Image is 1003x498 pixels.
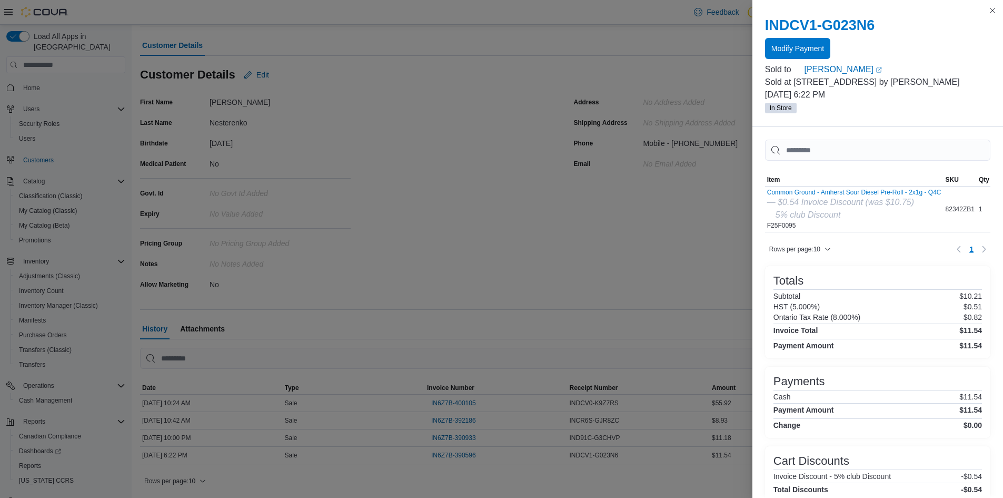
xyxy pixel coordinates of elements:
span: 82342ZB1 [946,205,975,213]
span: In Store [770,103,792,113]
ul: Pagination for table: MemoryTable from EuiInMemoryTable [965,241,978,258]
input: This is a search bar. As you type, the results lower in the page will automatically filter. [765,140,990,161]
p: -$0.54 [961,472,982,481]
h2: INDCV1-G023N6 [765,17,990,34]
a: [PERSON_NAME]External link [804,63,990,76]
button: Qty [977,173,991,186]
svg: External link [876,67,882,73]
h4: $11.54 [959,406,982,414]
h4: Change [773,421,800,429]
div: — $0.54 Invoice Discount (was $10.75) [767,196,941,209]
div: Sold to [765,63,802,76]
h4: Total Discounts [773,485,828,494]
p: $11.54 [959,393,982,401]
h6: Invoice Discount - 5% club Discount [773,472,891,481]
h6: Subtotal [773,292,800,300]
h4: Payment Amount [773,341,834,350]
p: $0.51 [964,302,982,311]
span: In Store [765,103,797,113]
button: Common Ground - Amherst Sour Diesel Pre-Roll - 2x1g - Q4C [767,189,941,196]
span: Rows per page : 10 [769,245,820,253]
h6: Cash [773,393,791,401]
p: $0.82 [964,313,982,321]
div: 1 [977,203,991,216]
span: SKU [946,175,959,184]
button: Previous page [952,243,965,256]
span: Qty [979,175,989,184]
i: 5% club Discount [776,210,841,219]
button: SKU [944,173,977,186]
h3: Payments [773,375,825,388]
h4: $11.54 [959,326,982,335]
span: Item [767,175,780,184]
p: Sold at [STREET_ADDRESS] by [PERSON_NAME] [765,76,990,89]
h4: -$0.54 [961,485,982,494]
h4: $0.00 [964,421,982,429]
button: Rows per page:10 [765,243,835,256]
button: Close this dialog [986,4,999,17]
h3: Totals [773,275,803,287]
h3: Cart Discounts [773,455,849,467]
button: Item [765,173,944,186]
h6: Ontario Tax Rate (8.000%) [773,313,861,321]
span: 1 [969,244,974,255]
div: F25F0095 [767,189,941,230]
h4: Invoice Total [773,326,818,335]
p: $10.21 [959,292,982,300]
h4: $11.54 [959,341,982,350]
span: Modify Payment [771,43,824,54]
button: Page 1 of 1 [965,241,978,258]
p: [DATE] 6:22 PM [765,89,990,101]
h4: Payment Amount [773,406,834,414]
nav: Pagination for table: MemoryTable from EuiInMemoryTable [952,241,990,258]
button: Next page [978,243,990,256]
button: Modify Payment [765,38,830,59]
h6: HST (5.000%) [773,302,820,311]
